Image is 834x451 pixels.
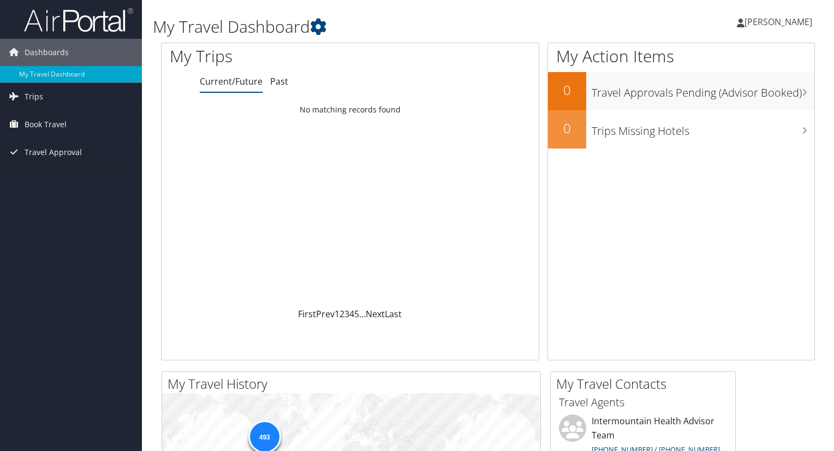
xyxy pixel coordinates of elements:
a: [PERSON_NAME] [737,5,823,38]
h3: Trips Missing Hotels [592,118,814,139]
span: Travel Approval [25,139,82,166]
a: Next [366,308,385,320]
a: First [298,308,316,320]
a: 0Trips Missing Hotels [548,110,814,149]
span: [PERSON_NAME] [744,16,812,28]
h2: 0 [548,119,586,138]
span: Book Travel [25,111,67,138]
h3: Travel Agents [559,395,727,410]
a: Current/Future [200,75,263,87]
td: No matching records found [162,100,539,120]
span: Trips [25,83,43,110]
a: Last [385,308,402,320]
h2: My Travel History [168,375,540,393]
a: 1 [335,308,339,320]
a: Prev [316,308,335,320]
img: airportal-logo.png [24,7,133,33]
a: 4 [349,308,354,320]
h3: Travel Approvals Pending (Advisor Booked) [592,80,814,100]
a: Past [270,75,288,87]
h2: 0 [548,81,586,99]
span: Dashboards [25,39,69,66]
h2: My Travel Contacts [556,375,735,393]
h1: My Travel Dashboard [153,15,600,38]
h1: My Trips [170,45,373,68]
h1: My Action Items [548,45,814,68]
a: 3 [344,308,349,320]
a: 0Travel Approvals Pending (Advisor Booked) [548,72,814,110]
span: … [359,308,366,320]
a: 5 [354,308,359,320]
a: 2 [339,308,344,320]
